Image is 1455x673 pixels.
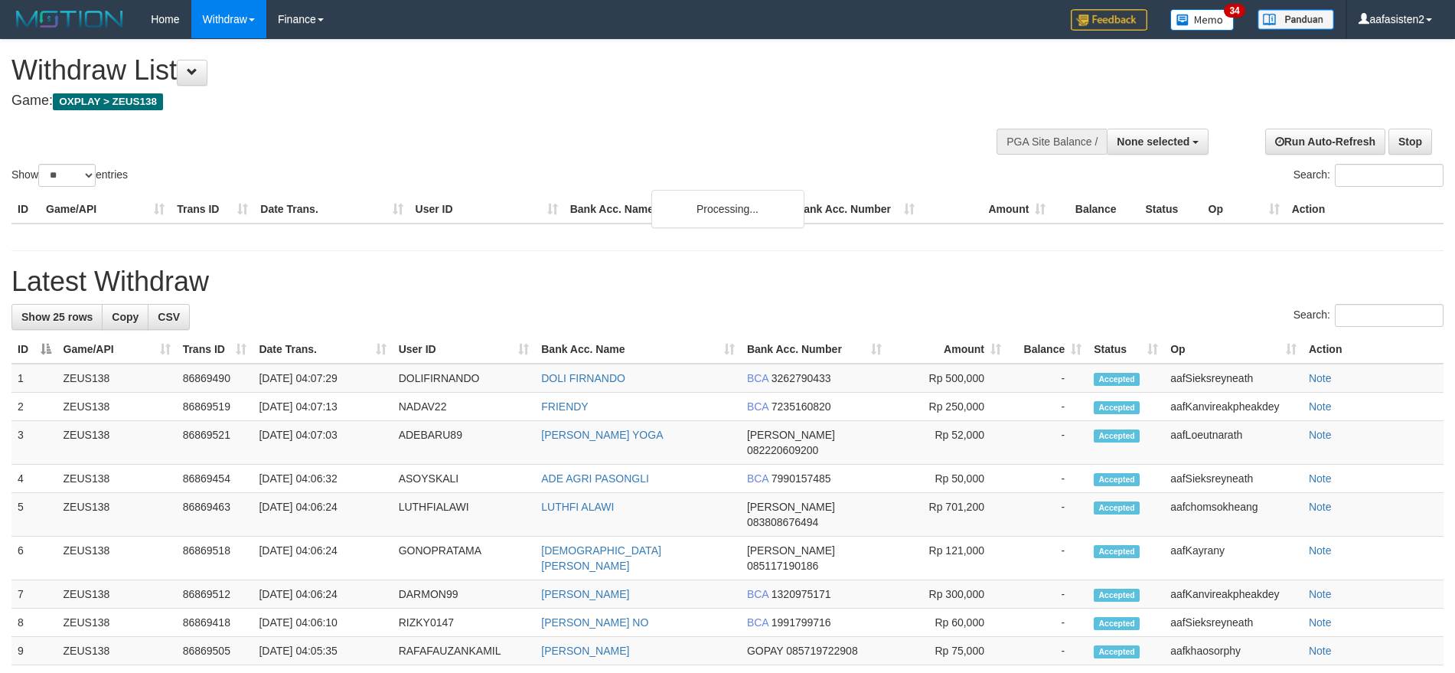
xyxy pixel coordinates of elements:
div: PGA Site Balance / [997,129,1107,155]
td: [DATE] 04:05:35 [253,637,392,665]
span: None selected [1117,136,1189,148]
td: - [1007,637,1088,665]
td: [DATE] 04:06:32 [253,465,392,493]
span: Copy [112,311,139,323]
span: BCA [747,372,768,384]
td: ZEUS138 [57,393,177,421]
td: [DATE] 04:06:10 [253,609,392,637]
a: DOLI FIRNANDO [541,372,625,384]
input: Search: [1335,304,1444,327]
td: Rp 121,000 [888,537,1007,580]
th: Date Trans. [254,195,409,224]
td: 3 [11,421,57,465]
th: Bank Acc. Number [790,195,921,224]
th: Op: activate to sort column ascending [1164,335,1303,364]
td: RIZKY0147 [393,609,536,637]
td: aafSieksreyneath [1164,609,1303,637]
td: 86869521 [177,421,253,465]
th: Amount: activate to sort column ascending [888,335,1007,364]
span: BCA [747,616,768,629]
td: 86869490 [177,364,253,393]
th: Op [1202,195,1286,224]
td: aafSieksreyneath [1164,465,1303,493]
a: [PERSON_NAME] [541,645,629,657]
th: Bank Acc. Name: activate to sort column ascending [535,335,741,364]
td: ZEUS138 [57,493,177,537]
th: Trans ID: activate to sort column ascending [177,335,253,364]
td: Rp 500,000 [888,364,1007,393]
td: 8 [11,609,57,637]
div: Processing... [651,190,804,228]
td: 5 [11,493,57,537]
td: 7 [11,580,57,609]
a: Note [1309,400,1332,413]
span: GOPAY [747,645,783,657]
a: [DEMOGRAPHIC_DATA][PERSON_NAME] [541,544,661,572]
a: ADE AGRI PASONGLI [541,472,649,485]
th: Game/API: activate to sort column ascending [57,335,177,364]
td: 2 [11,393,57,421]
td: Rp 60,000 [888,609,1007,637]
th: Status [1139,195,1202,224]
a: Note [1309,645,1332,657]
td: [DATE] 04:06:24 [253,493,392,537]
td: Rp 300,000 [888,580,1007,609]
td: - [1007,364,1088,393]
select: Showentries [38,164,96,187]
td: ASOYSKALI [393,465,536,493]
td: - [1007,609,1088,637]
button: None selected [1107,129,1209,155]
span: Accepted [1094,401,1140,414]
th: ID [11,195,40,224]
td: 86869518 [177,537,253,580]
td: aafkhaosorphy [1164,637,1303,665]
td: [DATE] 04:06:24 [253,580,392,609]
td: ZEUS138 [57,421,177,465]
span: Show 25 rows [21,311,93,323]
span: Accepted [1094,501,1140,515]
a: Stop [1388,129,1432,155]
a: [PERSON_NAME] [541,588,629,600]
a: Note [1309,429,1332,441]
h4: Game: [11,93,954,109]
td: 86869512 [177,580,253,609]
td: Rp 250,000 [888,393,1007,421]
td: aafLoeutnarath [1164,421,1303,465]
td: RAFAFAUZANKAMIL [393,637,536,665]
td: - [1007,465,1088,493]
h1: Latest Withdraw [11,266,1444,297]
a: [PERSON_NAME] YOGA [541,429,663,441]
td: ZEUS138 [57,465,177,493]
td: Rp 701,200 [888,493,1007,537]
td: 86869505 [177,637,253,665]
td: ADEBARU89 [393,421,536,465]
a: Copy [102,304,148,330]
td: Rp 75,000 [888,637,1007,665]
span: Copy 3262790433 to clipboard [772,372,831,384]
span: Accepted [1094,473,1140,486]
a: [PERSON_NAME] NO [541,616,648,629]
span: 34 [1224,4,1245,18]
th: Date Trans.: activate to sort column ascending [253,335,392,364]
span: Accepted [1094,430,1140,443]
th: Bank Acc. Number: activate to sort column ascending [741,335,888,364]
span: Copy 083808676494 to clipboard [747,516,818,528]
td: 86869418 [177,609,253,637]
th: Bank Acc. Name [564,195,790,224]
td: aafKanvireakpheakdey [1164,393,1303,421]
a: Run Auto-Refresh [1265,129,1385,155]
a: LUTHFI ALAWI [541,501,614,513]
span: [PERSON_NAME] [747,544,835,557]
a: FRIENDY [541,400,588,413]
td: [DATE] 04:07:13 [253,393,392,421]
label: Search: [1294,164,1444,187]
td: 86869519 [177,393,253,421]
span: Accepted [1094,589,1140,602]
th: Game/API [40,195,171,224]
span: Copy 1320975171 to clipboard [772,588,831,600]
th: Status: activate to sort column ascending [1088,335,1164,364]
th: Amount [921,195,1052,224]
span: Copy 7235160820 to clipboard [772,400,831,413]
label: Show entries [11,164,128,187]
td: ZEUS138 [57,364,177,393]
